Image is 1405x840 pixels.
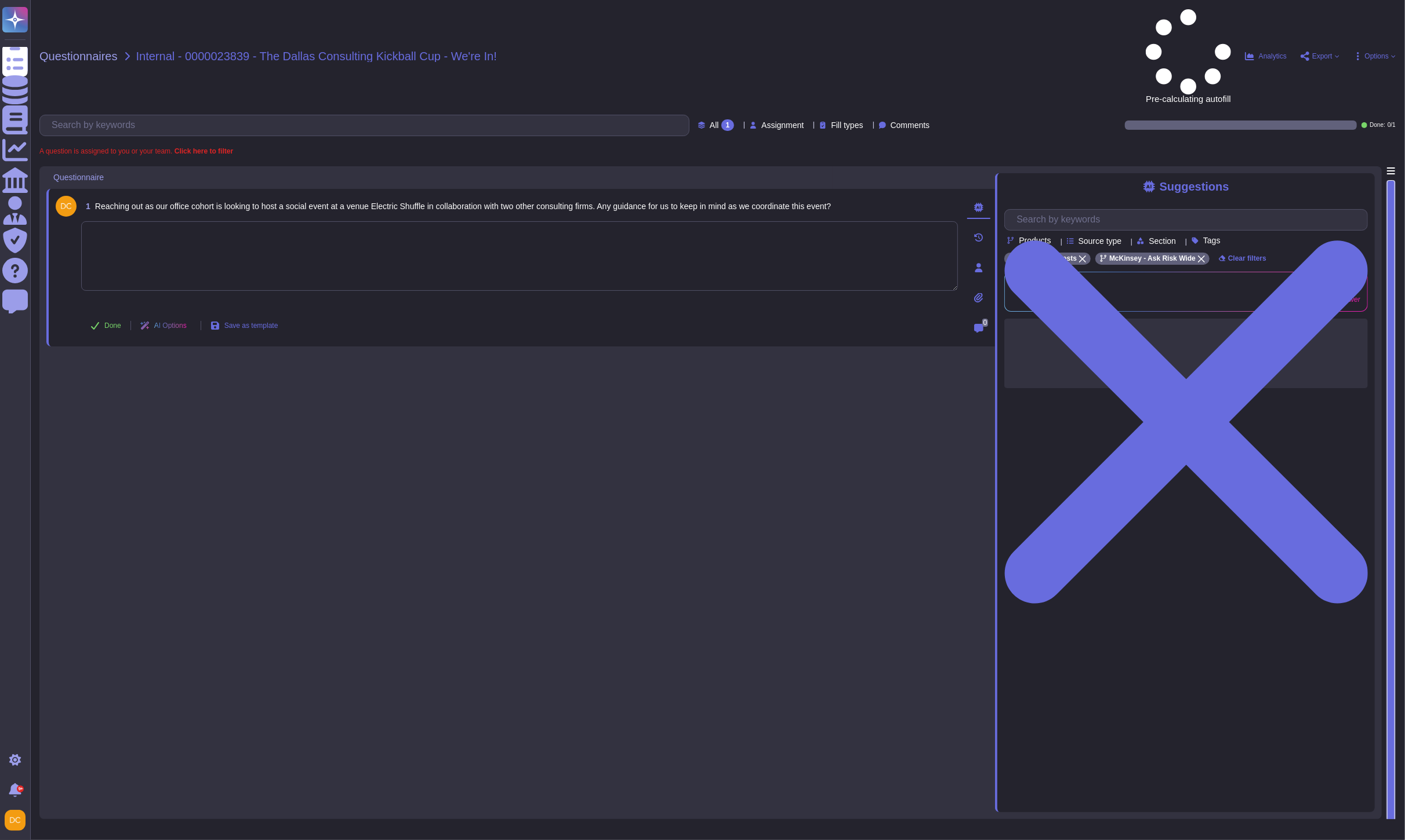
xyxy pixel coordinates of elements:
[1388,122,1396,128] span: 0 / 1
[1312,53,1333,60] span: Export
[1259,53,1287,60] span: Analytics
[5,810,26,831] img: user
[761,121,804,129] span: Assignment
[39,50,118,62] span: Questionnaires
[136,50,497,62] span: Internal - 0000023839 - The Dallas Consulting Kickball Cup - We're In!
[39,148,233,155] span: A question is assigned to you or your team.
[17,786,24,792] div: 9+
[53,173,104,181] span: Questionnaire
[891,121,930,129] span: Comments
[81,314,130,337] button: Done
[104,322,121,329] span: Done
[95,202,832,211] span: Reaching out as our office cohort is looking to host a social event at a venue Electric Shuffle i...
[1365,53,1389,60] span: Options
[982,319,989,327] span: 0
[201,314,288,337] button: Save as template
[721,119,735,131] div: 1
[2,808,34,833] button: user
[81,202,90,210] span: 1
[46,115,689,136] input: Search by keywords
[56,196,77,217] img: user
[224,322,278,329] span: Save as template
[710,121,719,129] span: All
[154,322,187,329] span: AI Options
[1245,52,1287,61] button: Analytics
[172,147,233,155] b: Click here to filter
[1146,9,1231,103] span: Pre-calculating autofill
[1011,210,1367,230] input: Search by keywords
[1370,122,1385,128] span: Done:
[831,121,863,129] span: Fill types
